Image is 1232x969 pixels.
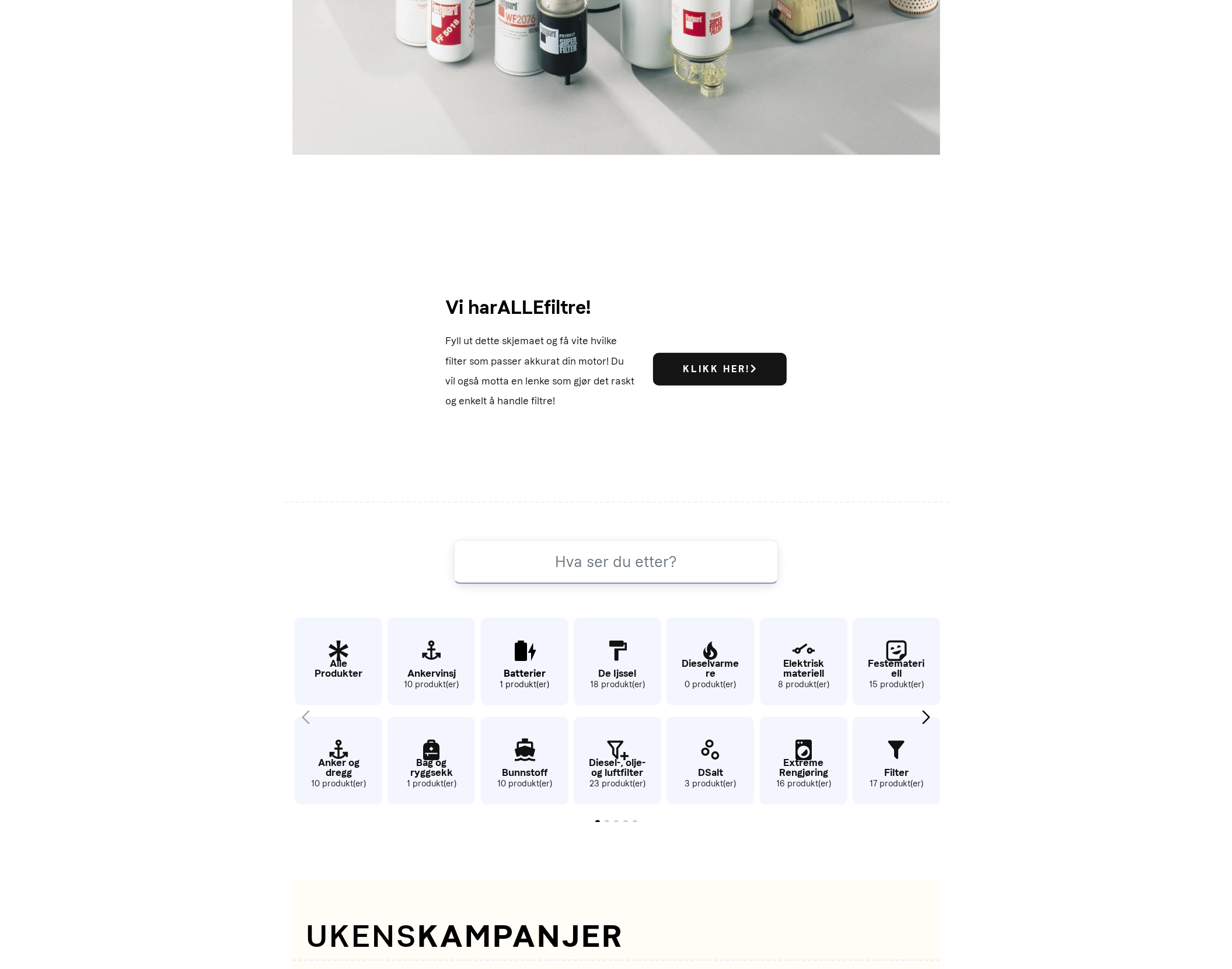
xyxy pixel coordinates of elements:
[605,820,609,825] span: Go to slide 2
[481,669,568,678] p: Batterier
[571,711,661,807] div: 8 / 63
[292,912,940,961] h1: Ukens
[498,296,545,319] span: ALLE
[295,618,382,705] a: Alle Produkter
[760,618,847,705] a: Elektrisk materiell 8 produkt(er)
[292,612,382,708] div: 1 / 63
[853,678,940,691] small: 15 produkt(er)
[481,717,568,804] a: Bunnstoff 10 produkt(er)
[760,758,847,778] p: Extreme Rengjøring
[633,820,637,825] span: Go to slide 5
[664,612,754,708] div: 9 / 63
[574,758,661,778] p: Diesel-, olje- og luftfilter
[574,778,661,790] small: 23 produkt(er)
[574,678,661,691] small: 18 produkt(er)
[595,820,600,825] span: Go to slide 1
[757,612,847,708] div: 11 / 63
[666,768,754,778] p: DSalt
[478,612,568,708] div: 5 / 63
[295,758,382,778] p: Anker og dregg
[850,612,940,708] div: 13 / 63
[388,669,475,678] p: Ankervinsj
[760,678,847,691] small: 8 produkt(er)
[666,659,754,678] p: Dieselvarmere
[853,717,940,804] a: Filter 17 produkt(er)
[919,704,934,730] div: Next slide
[292,711,382,807] div: 2 / 63
[614,820,619,825] span: Go to slide 3
[388,678,475,691] small: 10 produkt(er)
[418,917,624,955] b: Kampanjer
[683,363,756,375] b: Klikk her!
[757,711,847,807] div: 12 / 63
[623,820,628,825] span: Go to slide 4
[853,778,940,790] small: 17 produkt(er)
[666,778,754,790] small: 3 produkt(er)
[385,711,475,807] div: 4 / 63
[481,768,568,778] p: Bunnstoff
[385,612,475,708] div: 3 / 63
[850,711,940,807] div: 14 / 63
[574,669,661,678] p: De Ijssel
[666,717,754,804] a: DSalt 3 produkt(er)
[388,778,475,790] small: 1 produkt(er)
[454,540,778,584] input: Hva ser du etter?
[295,717,382,804] a: Anker og dregg 10 produkt(er)
[481,778,568,790] small: 10 produkt(er)
[666,618,754,705] a: Dieselvarmere 0 produkt(er)
[760,778,847,790] small: 16 produkt(er)
[574,717,661,804] a: Diesel-, olje- og luftfilter 23 produkt(er)
[574,618,661,705] a: De Ijssel 18 produkt(er)
[853,618,940,705] a: Festemateriell 15 produkt(er)
[295,659,382,678] p: Alle Produkter
[446,331,636,411] p: Fyll ut dette skjemaet og få vite hvilke filter som passer akkurat din motor! Du vil også motta e...
[760,717,847,804] a: Extreme Rengjøring 16 produkt(er)
[478,711,568,807] div: 6 / 63
[388,717,475,804] a: Bag og ryggsekk 1 produkt(er)
[853,768,940,778] p: Filter
[666,678,754,691] small: 0 produkt(er)
[481,618,568,705] a: Batterier 1 produkt(er)
[760,659,847,678] p: Elektrisk materiell
[388,618,475,705] a: Ankervinsj 10 produkt(er)
[653,353,787,386] a: Klikk her!
[481,678,568,691] small: 1 produkt(er)
[664,711,754,807] div: 10 / 63
[571,612,661,708] div: 7 / 63
[388,758,475,778] p: Bag og ryggsekk
[446,293,636,321] h3: Vi har filtre!
[295,778,382,790] small: 10 produkt(er)
[853,659,940,678] p: Festemateriell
